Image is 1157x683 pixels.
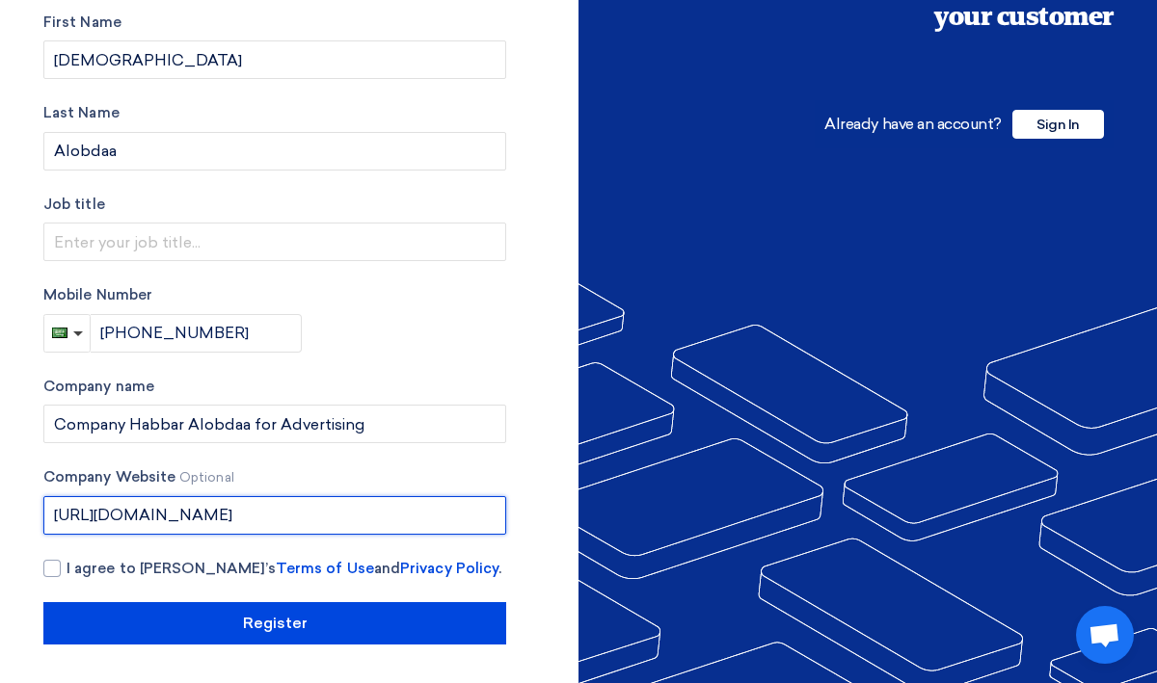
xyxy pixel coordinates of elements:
[43,194,506,216] label: Job title
[179,470,234,485] span: Optional
[1012,115,1104,133] a: Sign In
[43,40,506,79] input: Enter your first name...
[43,496,506,535] input: ex: yourcompany.com
[43,376,506,398] label: Company name
[400,560,498,577] a: Privacy Policy
[91,314,302,353] input: Enter phone number...
[43,466,506,488] label: Company Website
[43,132,506,171] input: Last Name...
[1076,606,1134,664] a: Open chat
[43,284,506,306] label: Mobile Number
[43,102,506,124] label: Last Name
[43,405,506,443] input: Enter your company name...
[43,602,506,644] input: Register
[824,115,1001,133] span: Already have an account?
[67,558,501,580] span: I agree to [PERSON_NAME]’s and .
[43,223,506,261] input: Enter your job title...
[43,12,506,34] label: First Name
[1012,110,1104,139] span: Sign In
[276,560,374,577] a: Terms of Use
